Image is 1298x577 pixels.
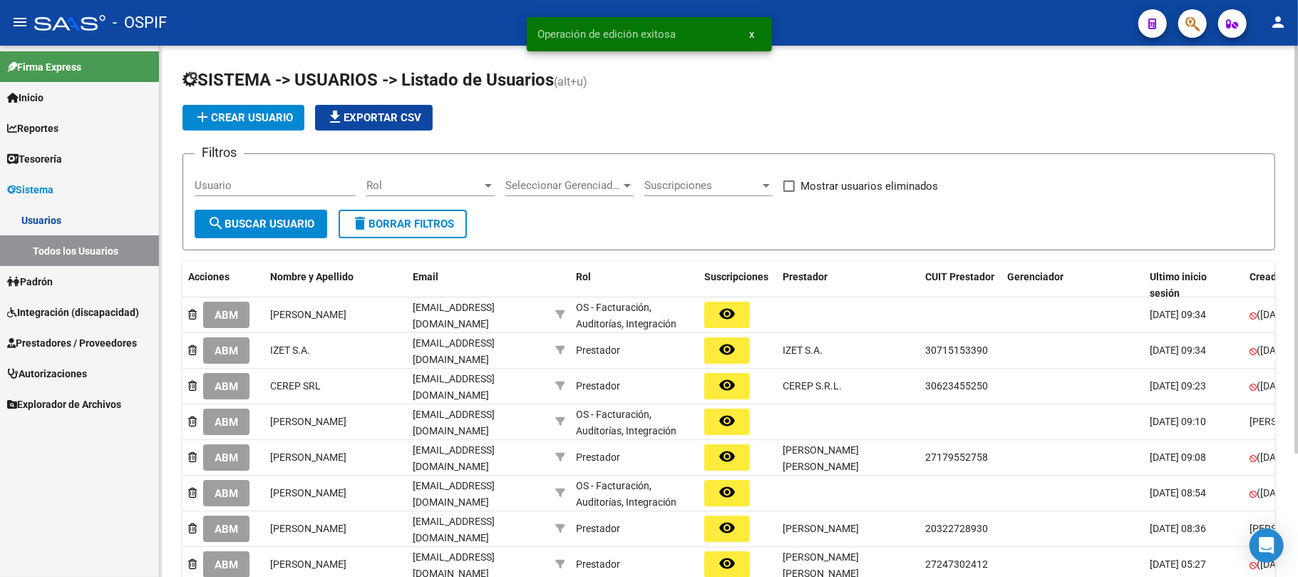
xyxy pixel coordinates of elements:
[188,271,230,282] span: Acciones
[182,262,264,309] datatable-header-cell: Acciones
[270,416,346,427] span: [PERSON_NAME]
[215,380,238,393] span: ABM
[264,262,407,309] datatable-header-cell: Nombre y Apellido
[270,380,321,392] span: CEREP SRL
[1150,271,1207,299] span: Ultimo inicio sesión
[326,108,344,126] mat-icon: file_download
[1150,380,1206,392] span: [DATE] 09:23
[195,210,327,238] button: Buscar Usuario
[570,262,699,309] datatable-header-cell: Rol
[203,302,249,328] button: ABM
[182,105,304,131] button: Crear Usuario
[351,215,369,232] mat-icon: delete
[413,302,495,330] span: [EMAIL_ADDRESS][DOMAIN_NAME]
[576,449,620,466] div: Prestador
[783,380,842,392] span: CEREP S.R.L.
[413,373,495,401] span: [EMAIL_ADDRESS][DOMAIN_NAME]
[783,523,859,534] span: [PERSON_NAME]
[11,14,29,31] mat-icon: menu
[113,7,167,39] span: - OSPIF
[576,478,693,511] div: OS - Facturación, Auditorías, Integración
[215,416,238,429] span: ABM
[925,558,988,570] span: 27247302412
[203,444,249,471] button: ABM
[1269,14,1287,31] mat-icon: person
[800,178,938,195] span: Mostrar usuarios eliminados
[270,487,346,499] span: [PERSON_NAME]
[326,111,421,124] span: Exportar CSV
[1150,451,1206,463] span: [DATE] 09:08
[215,309,238,322] span: ABM
[783,271,828,282] span: Prestador
[576,342,620,359] div: Prestador
[339,210,467,238] button: Borrar Filtros
[783,344,823,356] span: IZET S.A.
[215,487,238,500] span: ABM
[718,484,736,501] mat-icon: remove_red_eye
[925,523,988,534] span: 20322728930
[1007,271,1063,282] span: Gerenciador
[920,262,1001,309] datatable-header-cell: CUIT Prestador
[576,271,591,282] span: Rol
[718,555,736,572] mat-icon: remove_red_eye
[215,344,238,357] span: ABM
[315,105,433,131] button: Exportar CSV
[718,377,736,394] mat-icon: remove_red_eye
[718,412,736,429] mat-icon: remove_red_eye
[7,305,139,320] span: Integración (discapacidad)
[215,523,238,536] span: ABM
[576,556,620,573] div: Prestador
[203,337,249,364] button: ABM
[413,480,495,508] span: [EMAIL_ADDRESS][DOMAIN_NAME]
[182,70,554,90] span: SISTEMA -> USUARIOS -> Listado de Usuarios
[270,523,346,534] span: [PERSON_NAME]
[366,179,482,192] span: Rol
[207,218,314,230] span: Buscar Usuario
[1150,309,1206,320] span: [DATE] 09:34
[925,271,994,282] span: CUIT Prestador
[1150,523,1206,534] span: [DATE] 08:36
[576,300,693,332] div: OS - Facturación, Auditorías, Integración
[407,262,550,309] datatable-header-cell: Email
[7,366,87,382] span: Autorizaciones
[194,111,293,124] span: Crear Usuario
[718,519,736,536] mat-icon: remove_red_eye
[738,21,766,47] button: x
[1150,558,1206,570] span: [DATE] 05:27
[777,262,920,309] datatable-header-cell: Prestador
[1250,529,1284,563] div: Open Intercom Messenger
[704,271,768,282] span: Suscripciones
[270,451,346,463] span: [PERSON_NAME]
[207,215,225,232] mat-icon: search
[1150,344,1206,356] span: [DATE] 09:34
[925,451,988,463] span: 27179552758
[718,448,736,465] mat-icon: remove_red_eye
[203,480,249,506] button: ABM
[576,407,693,439] div: OS - Facturación, Auditorías, Integración
[925,380,988,392] span: 30623455250
[215,451,238,464] span: ABM
[203,373,249,399] button: ABM
[1150,416,1206,427] span: [DATE] 09:10
[1001,262,1144,309] datatable-header-cell: Gerenciador
[270,309,346,320] span: [PERSON_NAME]
[7,151,62,167] span: Tesorería
[718,341,736,358] mat-icon: remove_red_eye
[270,271,354,282] span: Nombre y Apellido
[413,516,495,543] span: [EMAIL_ADDRESS][DOMAIN_NAME]
[7,121,58,136] span: Reportes
[270,558,346,570] span: [PERSON_NAME]
[203,516,249,542] button: ABM
[1150,487,1206,499] span: [DATE] 08:54
[644,179,760,192] span: Suscripciones
[7,182,53,198] span: Sistema
[203,409,249,435] button: ABM
[413,409,495,436] span: [EMAIL_ADDRESS][DOMAIN_NAME]
[351,218,454,230] span: Borrar Filtros
[413,337,495,365] span: [EMAIL_ADDRESS][DOMAIN_NAME]
[576,521,620,537] div: Prestador
[554,75,587,88] span: (alt+u)
[413,271,438,282] span: Email
[1144,262,1244,309] datatable-header-cell: Ultimo inicio sesión
[7,59,81,75] span: Firma Express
